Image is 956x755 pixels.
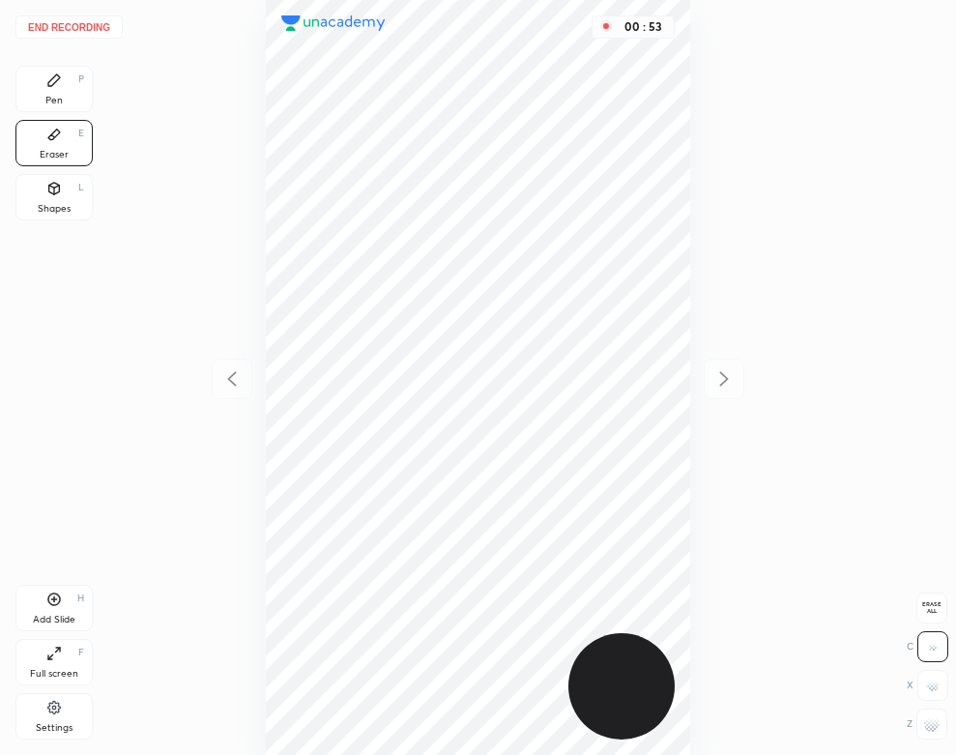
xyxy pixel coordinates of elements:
[30,669,78,679] div: Full screen
[78,648,84,657] div: F
[917,601,946,615] span: Erase all
[45,96,63,105] div: Pen
[36,723,72,733] div: Settings
[40,150,69,160] div: Eraser
[907,631,948,662] div: C
[77,594,84,603] div: H
[78,74,84,84] div: P
[281,15,386,31] img: logo.38c385cc.svg
[15,15,123,39] button: End recording
[620,20,666,34] div: 00 : 53
[907,709,947,740] div: Z
[907,670,948,701] div: X
[78,129,84,138] div: E
[78,183,84,192] div: L
[33,615,75,624] div: Add Slide
[38,204,71,214] div: Shapes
